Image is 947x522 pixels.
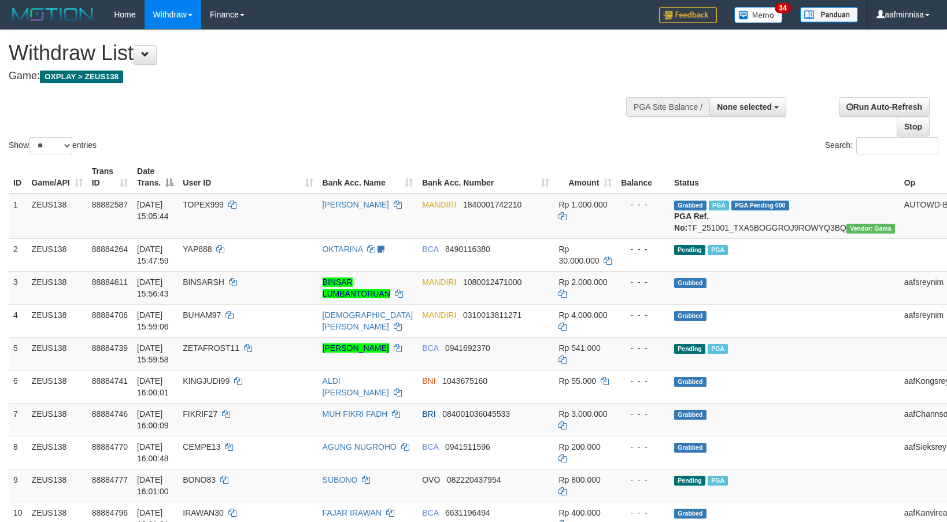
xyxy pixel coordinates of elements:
span: None selected [717,102,772,112]
span: BCA [422,508,438,517]
span: Rp 30.000.000 [558,245,599,265]
span: BRI [422,409,435,419]
h1: Withdraw List [9,42,620,65]
span: BUHAM97 [183,310,221,320]
div: PGA Site Balance / [626,97,709,117]
span: BCA [422,442,438,451]
td: ZEUS138 [27,271,87,304]
td: 1 [9,194,27,239]
img: MOTION_logo.png [9,6,97,23]
div: - - - [621,375,665,387]
th: User ID: activate to sort column ascending [178,161,317,194]
td: 9 [9,469,27,502]
button: None selected [709,97,786,117]
td: ZEUS138 [27,436,87,469]
span: [DATE] 15:59:58 [137,343,169,364]
span: YAP888 [183,245,212,254]
span: Grabbed [674,509,706,519]
td: TF_251001_TXA5BOGGROJ9ROWYQ3BQ [669,194,900,239]
span: BINSARSH [183,277,224,287]
span: BCA [422,343,438,353]
span: Copy 8490116380 to clipboard [445,245,490,254]
td: ZEUS138 [27,194,87,239]
td: 8 [9,436,27,469]
span: Grabbed [674,311,706,321]
img: Button%20Memo.svg [734,7,783,23]
span: Copy 6631196494 to clipboard [445,508,490,517]
td: ZEUS138 [27,370,87,403]
span: Marked by aafnoeunsreypich [708,344,728,354]
span: 88884611 [92,277,128,287]
a: MUH FIKRI FADH [323,409,388,419]
h4: Game: [9,71,620,82]
span: Rp 800.000 [558,475,600,484]
a: OKTARINA [323,245,363,254]
th: Status [669,161,900,194]
div: - - - [621,309,665,321]
div: - - - [621,408,665,420]
span: TOPEX999 [183,200,224,209]
span: ZETAFROST11 [183,343,239,353]
span: Copy 0941692370 to clipboard [445,343,490,353]
span: Copy 1043675160 to clipboard [442,376,487,386]
span: Grabbed [674,410,706,420]
span: BNI [422,376,435,386]
div: - - - [621,199,665,210]
span: Grabbed [674,443,706,453]
span: [DATE] 16:00:48 [137,442,169,463]
span: Copy 1840001742210 to clipboard [463,200,521,209]
a: FAJAR IRAWAN [323,508,382,517]
span: Rp 55.000 [558,376,596,386]
span: Grabbed [674,201,706,210]
th: Date Trans.: activate to sort column descending [132,161,178,194]
th: ID [9,161,27,194]
div: - - - [621,342,665,354]
span: IRAWAN30 [183,508,224,517]
span: MANDIRI [422,277,456,287]
span: Pending [674,344,705,354]
td: 4 [9,304,27,337]
th: Game/API: activate to sort column ascending [27,161,87,194]
span: FIKRIF27 [183,409,217,419]
span: 88882587 [92,200,128,209]
span: Rp 400.000 [558,508,600,517]
td: ZEUS138 [27,337,87,370]
span: [DATE] 15:05:44 [137,200,169,221]
span: MANDIRI [422,200,456,209]
span: Pending [674,245,705,255]
td: 7 [9,403,27,436]
td: ZEUS138 [27,403,87,436]
span: Copy 0310013811271 to clipboard [463,310,521,320]
span: Marked by aafmaleo [708,245,728,255]
span: 88884777 [92,475,128,484]
th: Trans ID: activate to sort column ascending [87,161,132,194]
div: - - - [621,507,665,519]
span: 88884746 [92,409,128,419]
span: Marked by aafpengsreynich [708,476,728,486]
a: Run Auto-Refresh [839,97,930,117]
span: BCA [422,245,438,254]
td: 2 [9,238,27,271]
span: Pending [674,476,705,486]
span: Rp 200.000 [558,442,600,451]
span: [DATE] 15:47:59 [137,245,169,265]
td: 6 [9,370,27,403]
span: [DATE] 15:56:43 [137,277,169,298]
b: PGA Ref. No: [674,212,709,232]
span: PGA Pending [731,201,789,210]
span: [DATE] 16:00:01 [137,376,169,397]
span: Grabbed [674,377,706,387]
span: Copy 0941511596 to clipboard [445,442,490,451]
td: ZEUS138 [27,469,87,502]
th: Balance [616,161,669,194]
span: BONO83 [183,475,216,484]
span: [DATE] 16:01:00 [137,475,169,496]
a: [PERSON_NAME] [323,200,389,209]
span: MANDIRI [422,310,456,320]
span: Copy 1080012471000 to clipboard [463,277,521,287]
a: BINSAR LUMBANTORUAN [323,277,390,298]
img: panduan.png [800,7,858,23]
span: 88884770 [92,442,128,451]
span: OVO [422,475,440,484]
span: Vendor URL: https://trx31.1velocity.biz [846,224,895,234]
